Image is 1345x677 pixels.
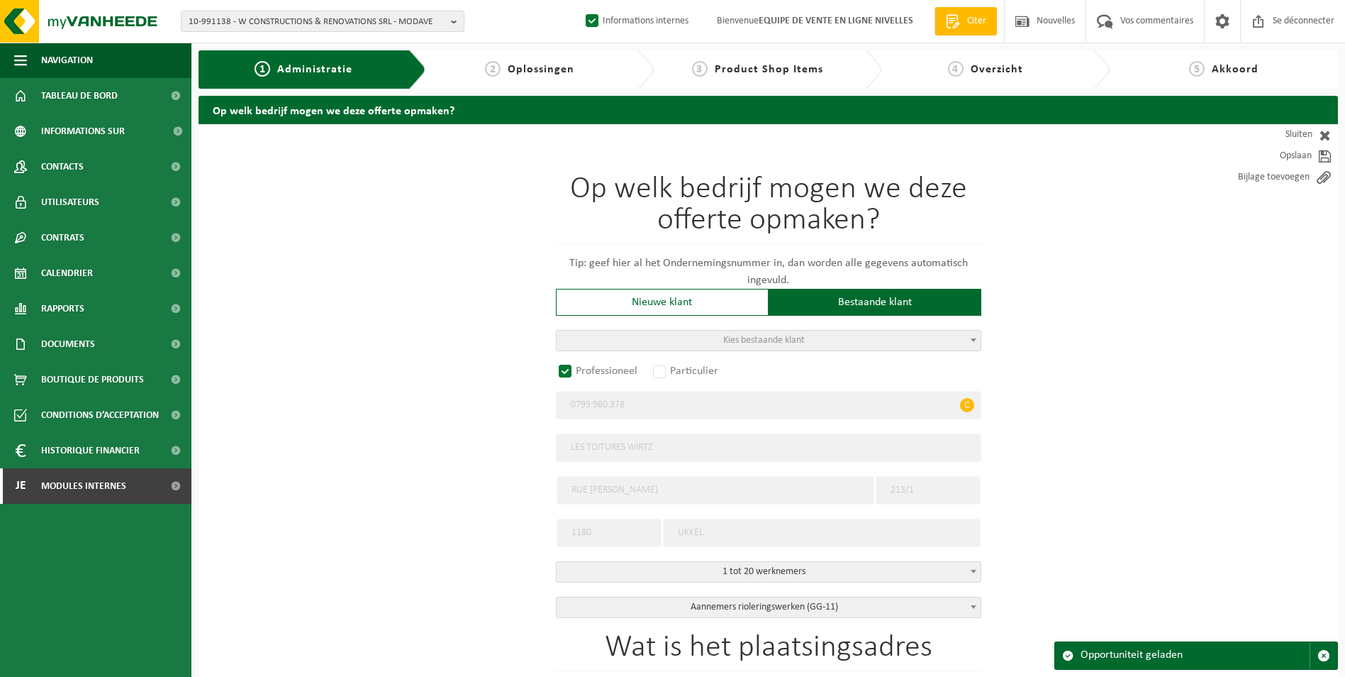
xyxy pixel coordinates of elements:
[557,598,981,617] span: Aannemers rioleringswerken (GG-11)
[663,519,981,547] input: Stad
[41,220,84,255] span: Contrats
[557,562,981,582] span: 1 tot 20 werknemers
[255,61,270,77] span: 1
[41,78,118,114] span: Tableau de bord
[508,64,574,75] span: Oplossingen
[960,398,974,412] span: C
[1210,145,1338,167] a: Opslaan
[717,16,913,26] font: Bienvenue
[964,14,990,28] span: Citer
[41,468,126,504] span: Modules internes
[557,476,874,505] input: Straat
[41,43,93,78] span: Navigation
[556,561,981,583] span: 1 tot 20 werknemers
[1117,61,1331,78] a: 5Akkoord
[209,61,398,78] a: 1Administratie
[277,64,352,75] span: Administratie
[556,174,981,244] h1: Op welk bedrijf mogen we deze offerte opmaken?
[41,114,164,149] span: Informations sur l’entreprise
[485,61,501,77] span: 2
[769,289,981,316] div: Bestaande klant
[557,519,662,547] input: postcode
[723,335,805,346] span: Kies bestaande klant
[556,361,642,381] label: Professioneel
[14,468,27,504] span: Je
[876,476,981,505] input: Nr
[556,597,981,618] span: Aannemers rioleringswerken (GG-11)
[189,11,445,33] span: 10-991138 - W CONSTRUCTIONS & RENOVATIONS SRL - MODAVE
[41,291,84,326] span: Rapports
[556,391,981,419] input: Ondernemingsnummer
[948,61,964,77] span: 4
[971,64,1023,75] span: Overzicht
[715,64,823,75] span: Product Shop Items
[199,96,1338,123] h2: Op welk bedrijf mogen we deze offerte opmaken?
[556,632,981,671] h1: Wat is het plaatsingsadres
[889,61,1081,78] a: 4Overzicht
[692,61,708,77] span: 3
[1189,61,1205,77] span: 5
[1212,64,1259,75] span: Akkoord
[41,362,144,397] span: Boutique de produits
[433,61,625,78] a: 2Oplossingen
[650,361,722,381] label: Particulier
[1210,167,1338,188] a: Bijlage toevoegen
[41,149,84,185] span: Contacts
[41,185,99,220] span: Utilisateurs
[556,434,981,462] input: Naam
[1081,642,1310,669] div: Opportuniteit geladen
[556,289,769,316] div: Nieuwe klant
[41,326,95,362] span: Documents
[662,61,854,78] a: 3Product Shop Items
[934,7,997,35] a: Citer
[556,255,981,289] p: Tip: geef hier al het Ondernemingsnummer in, dan worden alle gegevens automatisch ingevuld.
[759,16,913,26] strong: EQUIPE DE VENTE EN LIGNE NIVELLES
[583,11,688,32] label: Informations internes
[41,255,93,291] span: Calendrier
[41,397,159,433] span: Conditions d’acceptation
[1210,124,1338,145] a: Sluiten
[41,433,140,468] span: Historique financier
[181,11,464,32] button: 10-991138 - W CONSTRUCTIONS & RENOVATIONS SRL - MODAVE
